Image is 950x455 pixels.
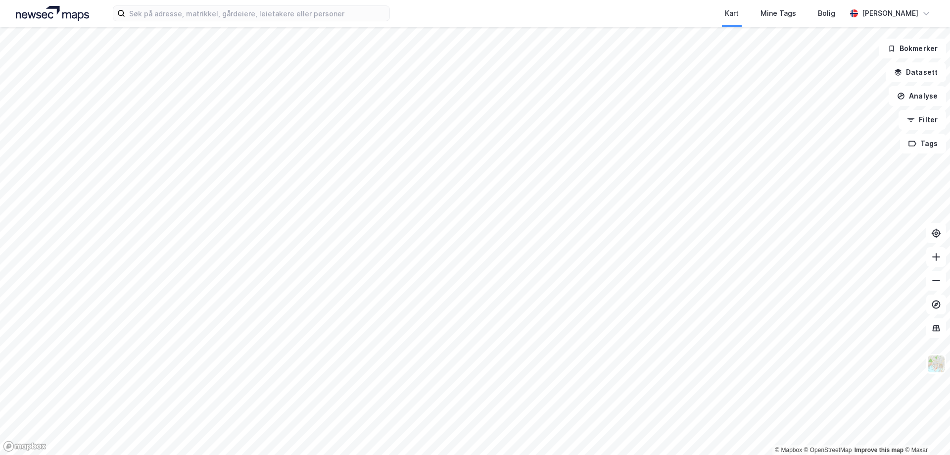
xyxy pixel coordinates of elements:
div: Bolig [818,7,835,19]
button: Datasett [886,62,946,82]
button: Analyse [889,86,946,106]
a: OpenStreetMap [804,447,852,454]
div: Kart [725,7,739,19]
a: Mapbox [775,447,802,454]
button: Bokmerker [879,39,946,58]
img: Z [927,354,946,373]
button: Filter [899,110,946,130]
a: Improve this map [855,447,903,454]
img: logo.a4113a55bc3d86da70a041830d287a7e.svg [16,6,89,21]
a: Mapbox homepage [3,441,47,452]
iframe: Chat Widget [901,407,950,455]
div: Mine Tags [760,7,796,19]
div: [PERSON_NAME] [862,7,918,19]
button: Tags [900,134,946,153]
input: Søk på adresse, matrikkel, gårdeiere, leietakere eller personer [125,6,389,21]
